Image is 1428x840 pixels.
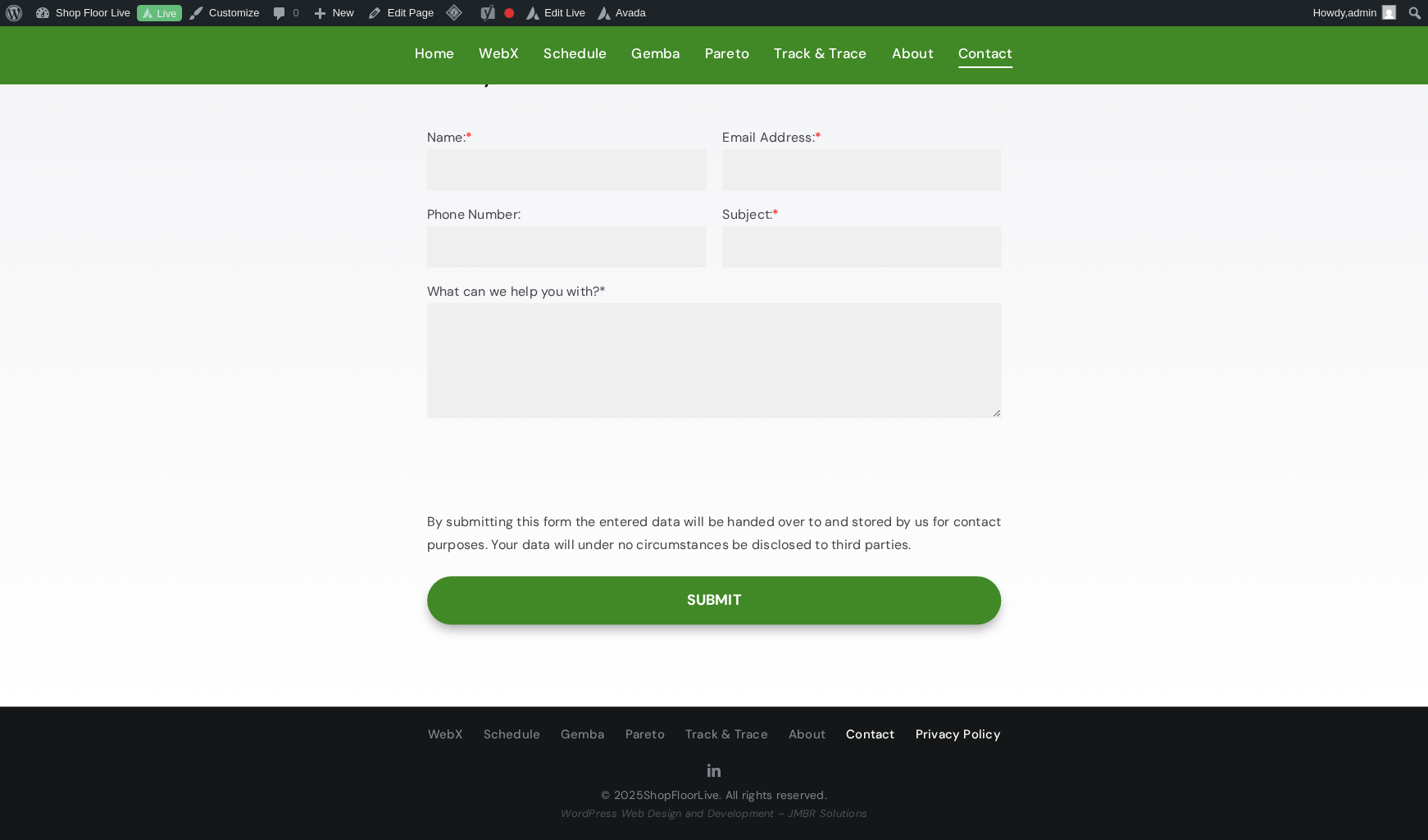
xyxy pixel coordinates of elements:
[722,226,1001,267] input: Subject:*
[428,723,463,747] a: WebX
[774,42,866,67] a: Track & Trace
[915,724,1000,746] span: Privacy Policy
[685,723,768,747] a: Track & Trace
[415,42,454,67] a: Home
[846,723,895,747] a: Contact
[427,226,706,267] input: Phone Number:
[561,806,867,820] a: WordPress Web Design and Development – JMBR Solutions
[722,206,1001,254] label: Subject:
[483,724,540,746] span: Schedule
[1348,7,1376,19] span: admin
[222,785,1206,805] p: © 2025 . All rights reserved.
[561,724,604,746] span: Gemba
[222,26,1206,84] nav: Main Navigation - 2024
[704,42,749,66] span: Pareto
[427,434,676,498] iframe: reCAPTCHA
[427,125,1002,625] form: Contact form
[846,724,895,746] span: Contact
[631,42,680,67] a: Gemba
[483,723,540,747] a: Schedule
[891,42,933,67] a: About
[789,724,825,746] span: About
[625,724,664,746] span: Pareto
[415,42,454,66] span: Home
[479,42,519,66] span: WebX
[427,41,1002,89] h3: Please fill up the form below. Our associates will be in touch shortly.
[427,511,1002,556] p: By submitting this form the entered data will be handed over to and stored by us for contact purp...
[428,724,463,746] span: WebX
[707,764,721,777] a: linkedin
[704,42,749,67] a: Pareto
[543,42,607,67] a: Schedule
[427,576,1002,624] input: Submit
[543,42,607,66] span: Schedule
[915,723,1000,747] a: Privacy Policy
[631,42,680,66] span: Gemba
[891,42,933,66] span: About
[722,149,1001,190] input: Email Address:*
[958,42,1013,66] span: Contact
[685,724,768,746] span: Track & Trace
[427,206,706,254] label: Phone Number:
[222,723,1206,747] nav: Footer Navigation
[427,283,1002,368] label: What can we help you with?*
[774,42,866,66] span: Track & Trace
[427,303,1002,418] textarea: What can we help you with?*
[427,149,706,190] input: Name:*
[625,723,664,747] a: Pareto
[427,129,706,177] label: Name:
[561,723,604,747] a: Gemba
[958,42,1013,67] a: Contact
[137,5,182,22] a: Live
[504,8,514,18] div: Focus keyphrase not set
[644,788,719,802] a: ShopFloorLive
[722,129,1001,177] label: Email Address:
[789,723,825,747] a: About
[479,42,519,67] a: WebX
